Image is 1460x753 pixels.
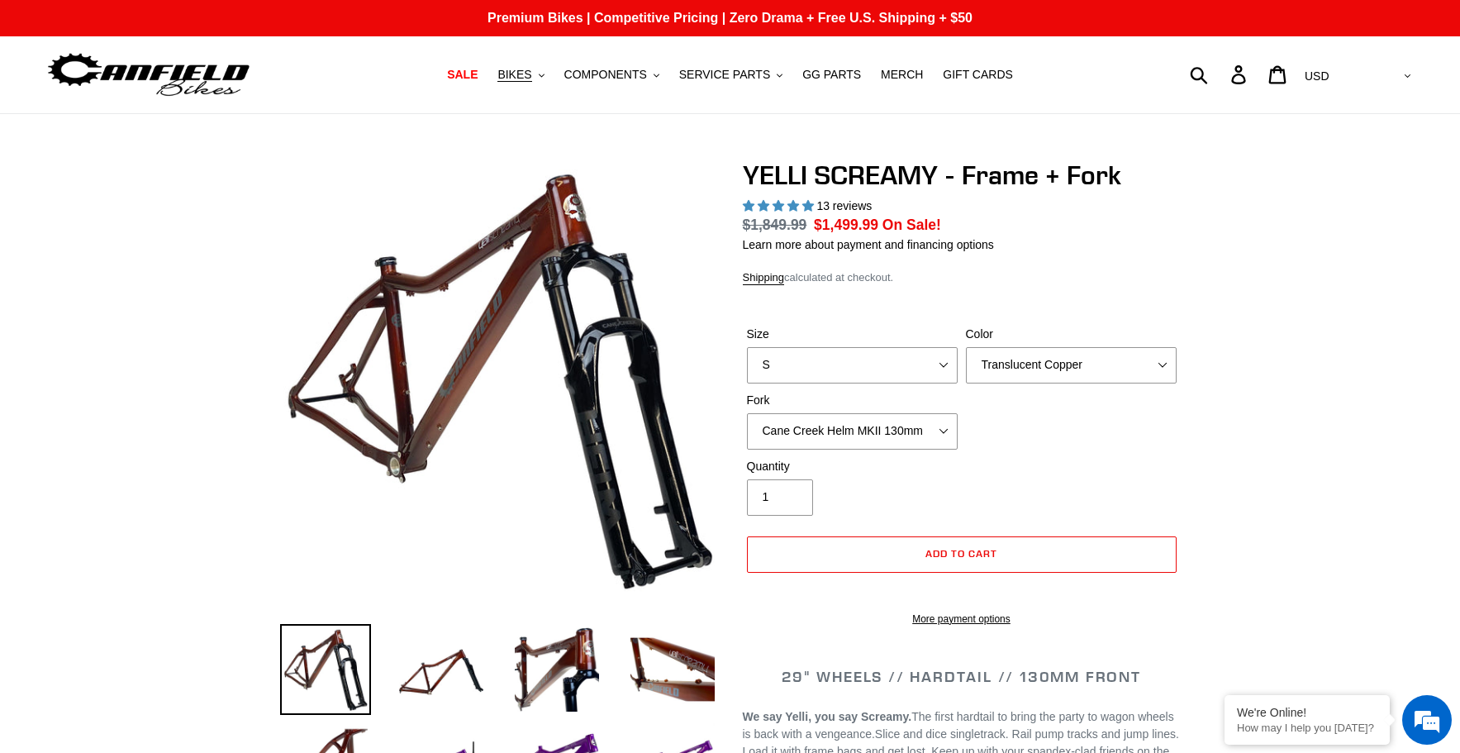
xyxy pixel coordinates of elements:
[747,612,1177,627] a: More payment options
[671,64,791,86] button: SERVICE PARTS
[816,199,872,212] span: 13 reviews
[943,68,1013,82] span: GIFT CARDS
[489,64,552,86] button: BIKES
[627,624,718,715] img: Load image into Gallery viewer, YELLI SCREAMY - Frame + Fork
[743,199,817,212] span: 5.00 stars
[747,392,958,409] label: Fork
[511,624,602,715] img: Load image into Gallery viewer, YELLI SCREAMY - Frame + Fork
[966,326,1177,343] label: Color
[1199,56,1241,93] input: Search
[794,64,869,86] a: GG PARTS
[439,64,486,86] a: SALE
[743,271,785,285] a: Shipping
[743,710,1174,741] span: The first hardtail to bring the party to wagon wheels is back with a vengeance.
[743,238,994,251] a: Learn more about payment and financing options
[743,269,1181,286] div: calculated at checkout.
[882,214,941,236] span: On Sale!
[679,68,770,82] span: SERVICE PARTS
[782,667,1141,686] span: 29" WHEELS // HARDTAIL // 130MM FRONT
[45,49,252,101] img: Canfield Bikes
[747,458,958,475] label: Quantity
[873,64,931,86] a: MERCH
[802,68,861,82] span: GG PARTS
[556,64,668,86] button: COMPONENTS
[564,68,647,82] span: COMPONENTS
[1237,706,1377,719] div: We're Online!
[743,217,807,233] s: $1,849.99
[497,68,531,82] span: BIKES
[280,624,371,715] img: Load image into Gallery viewer, YELLI SCREAMY - Frame + Fork
[934,64,1021,86] a: GIFT CARDS
[1237,722,1377,734] p: How may I help you today?
[925,547,997,560] span: Add to cart
[743,160,1181,191] h1: YELLI SCREAMY - Frame + Fork
[747,326,958,343] label: Size
[881,68,923,82] span: MERCH
[396,624,487,715] img: Load image into Gallery viewer, YELLI SCREAMY - Frame + Fork
[447,68,478,82] span: SALE
[747,536,1177,573] button: Add to cart
[814,217,878,233] span: $1,499.99
[743,710,912,723] b: We say Yelli, you say Screamy.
